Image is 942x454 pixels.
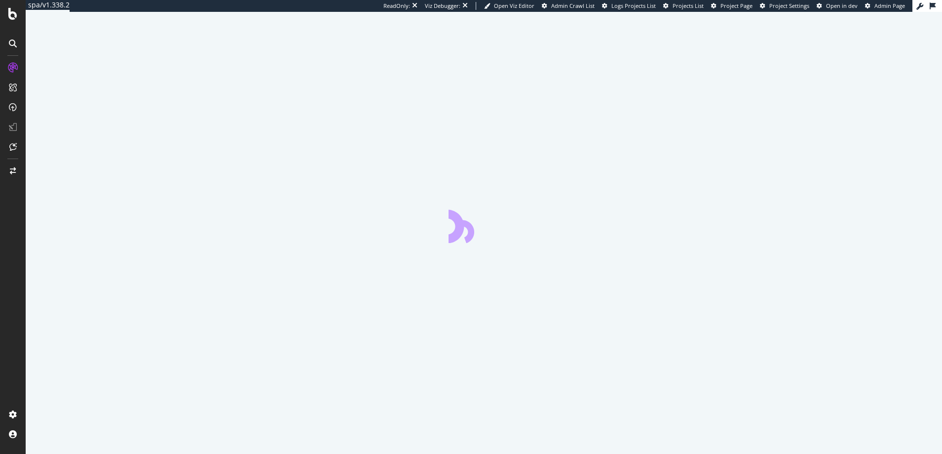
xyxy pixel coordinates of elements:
div: animation [449,207,520,243]
span: Admin Crawl List [551,2,595,9]
span: Open in dev [826,2,858,9]
span: Open Viz Editor [494,2,534,9]
a: Project Page [711,2,753,10]
a: Admin Crawl List [542,2,595,10]
span: Logs Projects List [611,2,656,9]
a: Projects List [663,2,704,10]
a: Project Settings [760,2,809,10]
a: Open Viz Editor [484,2,534,10]
div: Viz Debugger: [425,2,460,10]
span: Projects List [673,2,704,9]
a: Open in dev [817,2,858,10]
span: Admin Page [874,2,905,9]
span: Project Settings [769,2,809,9]
a: Admin Page [865,2,905,10]
span: Project Page [720,2,753,9]
div: ReadOnly: [383,2,410,10]
a: Logs Projects List [602,2,656,10]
